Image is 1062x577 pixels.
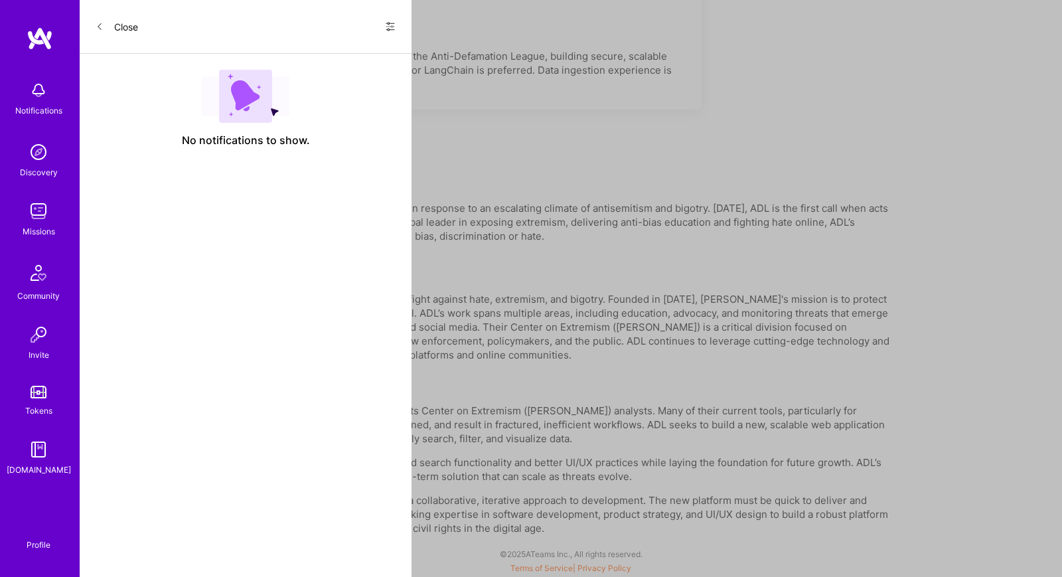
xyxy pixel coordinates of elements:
img: Invite [25,321,52,348]
img: teamwork [25,198,52,224]
img: logo [27,27,53,50]
img: guide book [25,436,52,463]
img: Community [23,257,54,289]
div: Profile [27,538,50,550]
span: No notifications to show. [182,133,310,147]
img: tokens [31,386,46,398]
img: discovery [25,139,52,165]
div: Tokens [25,404,52,418]
div: Discovery [20,165,58,179]
a: Profile [22,524,55,550]
div: Missions [23,224,55,238]
div: [DOMAIN_NAME] [7,463,71,477]
img: empty [202,70,289,123]
img: bell [25,77,52,104]
button: Close [96,16,138,37]
div: Notifications [15,104,62,118]
div: Invite [29,348,49,362]
div: Community [17,289,60,303]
